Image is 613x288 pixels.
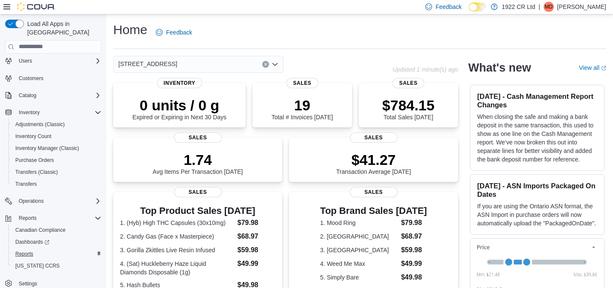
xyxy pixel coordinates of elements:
div: Avg Items Per Transaction [DATE] [153,151,243,175]
dt: 4. (Sat) Huckleberry Haze Liquid Diamonds Disposable (1g) [120,259,234,276]
span: Sales [286,78,318,88]
dt: 5. Simply Bare [320,273,398,282]
input: Dark Mode [469,3,487,12]
h3: [DATE] - Cash Management Report Changes [477,92,597,109]
button: Canadian Compliance [9,224,105,236]
span: Dashboards [12,237,101,247]
span: Customers [19,75,43,82]
span: Dark Mode [469,12,469,12]
span: Transfers (Classic) [12,167,101,177]
span: MD [545,2,553,12]
span: Users [19,58,32,64]
span: Dashboards [15,239,49,245]
span: Transfers [15,181,37,187]
span: Feedback [166,28,192,37]
button: Open list of options [272,61,278,68]
span: Sales [174,187,222,197]
a: Canadian Compliance [12,225,69,235]
div: Transaction Average [DATE] [336,151,411,175]
p: Updated 1 minute(s) ago [392,66,458,73]
div: Total # Invoices [DATE] [272,97,333,121]
span: Feedback [435,3,461,11]
p: 0 units / 0 g [132,97,226,114]
div: Expired or Expiring in Next 30 Days [132,97,226,121]
p: When closing the safe and making a bank deposit in the same transaction, this used to show as one... [477,112,597,164]
button: Inventory [2,107,105,118]
span: Washington CCRS [12,261,101,271]
button: Customers [2,72,105,84]
span: Inventory Count [15,133,52,140]
a: Inventory Count [12,131,55,141]
span: Reports [19,215,37,222]
p: $41.27 [336,151,411,168]
button: Inventory Count [9,130,105,142]
a: Transfers [12,179,40,189]
a: Purchase Orders [12,155,57,165]
dd: $49.99 [238,259,275,269]
span: Purchase Orders [15,157,54,164]
p: $784.15 [382,97,435,114]
h2: What's new [468,61,531,75]
span: Reports [15,213,101,223]
span: Load All Apps in [GEOGRAPHIC_DATA] [24,20,101,37]
button: Operations [15,196,47,206]
button: Operations [2,195,105,207]
button: Purchase Orders [9,154,105,166]
span: [US_STATE] CCRS [15,262,60,269]
p: [PERSON_NAME] [557,2,606,12]
span: Catalog [19,92,36,99]
dt: 1. (Hyb) High THC Capsules (30x10mg) [120,219,234,227]
button: Transfers [9,178,105,190]
span: Customers [15,73,101,84]
button: Catalog [15,90,40,101]
a: Reports [12,249,37,259]
dt: 4. Weed Me Max [320,259,398,268]
span: Canadian Compliance [15,227,66,233]
dd: $59.98 [238,245,275,255]
img: Cova [17,3,55,11]
svg: External link [601,66,606,71]
button: Transfers (Classic) [9,166,105,178]
span: Inventory [157,78,202,88]
button: [US_STATE] CCRS [9,260,105,272]
button: Users [2,55,105,67]
span: Sales [350,187,398,197]
a: Dashboards [12,237,53,247]
span: Inventory Count [12,131,101,141]
a: Inventory Manager (Classic) [12,143,83,153]
span: Users [15,56,101,66]
dd: $79.98 [238,218,275,228]
button: Reports [2,212,105,224]
h3: [DATE] - ASN Imports Packaged On Dates [477,181,597,199]
p: 19 [272,97,333,114]
a: View allExternal link [579,64,606,71]
h3: Top Product Sales [DATE] [120,206,275,216]
dt: 2. [GEOGRAPHIC_DATA] [320,232,398,241]
dd: $49.98 [401,272,427,282]
a: Dashboards [9,236,105,248]
span: Purchase Orders [12,155,101,165]
span: Reports [12,249,101,259]
dt: 3. [GEOGRAPHIC_DATA] [320,246,398,254]
span: Catalog [15,90,101,101]
span: Inventory Manager (Classic) [15,145,79,152]
button: Inventory [15,107,43,118]
span: Adjustments (Classic) [15,121,65,128]
span: Inventory [19,109,40,116]
button: Adjustments (Classic) [9,118,105,130]
button: Reports [9,248,105,260]
dt: 1. Mood Ring [320,219,398,227]
button: Clear input [262,61,269,68]
a: Customers [15,73,47,84]
p: 1922 CR Ltd [502,2,536,12]
p: 1.74 [153,151,243,168]
div: Mike Dunn [544,2,554,12]
span: Sales [392,78,424,88]
span: Sales [350,132,398,143]
span: Sales [174,132,222,143]
a: Adjustments (Classic) [12,119,68,130]
a: Transfers (Classic) [12,167,61,177]
button: Users [15,56,35,66]
button: Catalog [2,89,105,101]
dd: $79.98 [401,218,427,228]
